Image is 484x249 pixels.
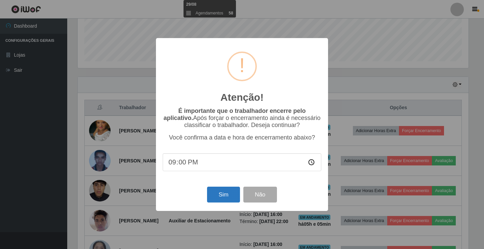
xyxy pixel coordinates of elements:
[163,107,306,121] b: É importante que o trabalhador encerre pelo aplicativo.
[243,187,277,203] button: Não
[207,187,240,203] button: Sim
[220,91,264,103] h2: Atenção!
[163,134,321,141] p: Você confirma a data e hora de encerramento abaixo?
[163,107,321,129] p: Após forçar o encerramento ainda é necessário classificar o trabalhador. Deseja continuar?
